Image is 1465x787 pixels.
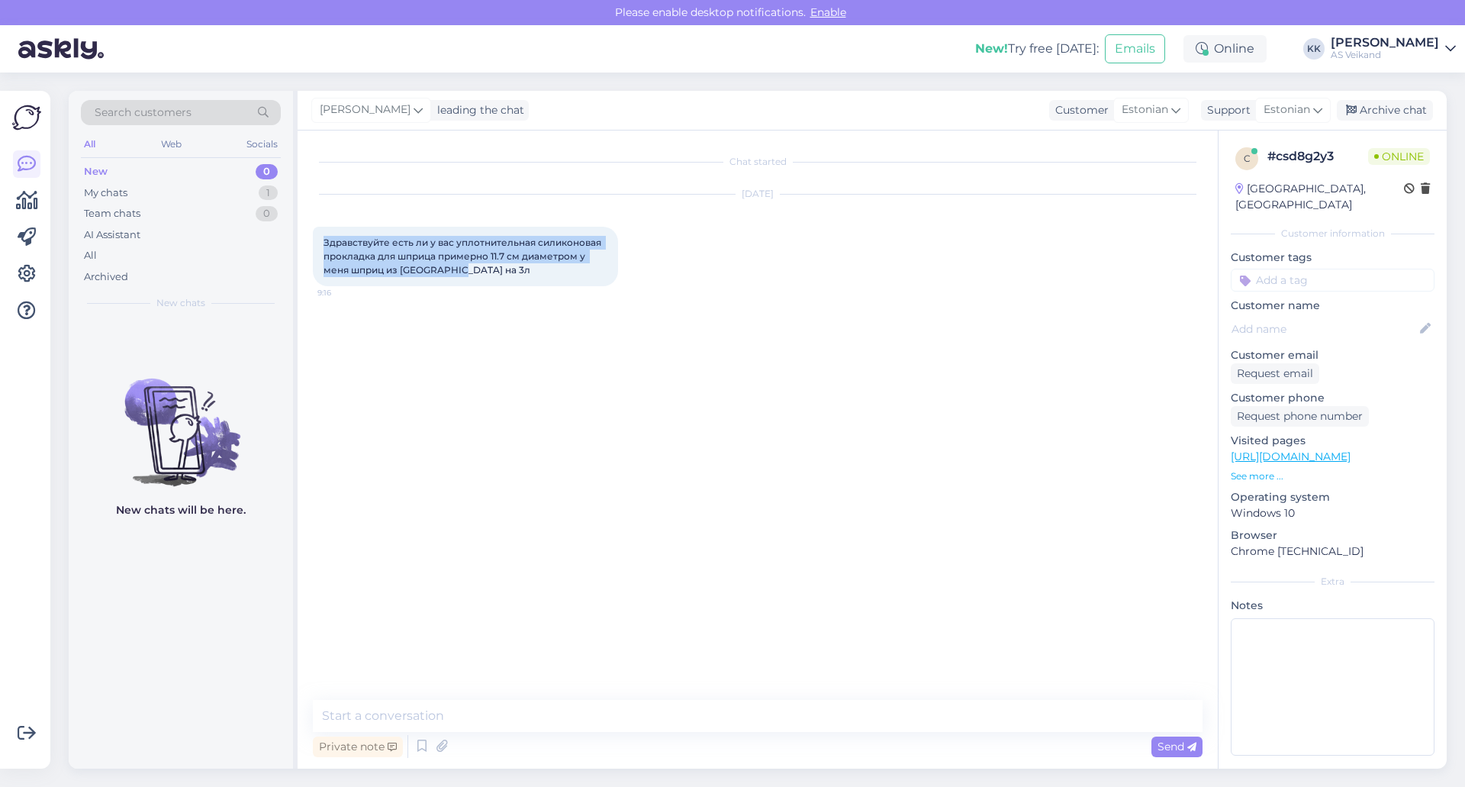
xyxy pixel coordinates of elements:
[1231,250,1434,266] p: Customer tags
[324,237,604,276] span: Здравствуйте есть ли у вас уплотнительная силиконовая прокладка для шприца примерно 11.7 см диаме...
[1331,37,1456,61] a: [PERSON_NAME]AS Veikand
[243,134,281,154] div: Socials
[1235,181,1404,213] div: [GEOGRAPHIC_DATA], [GEOGRAPHIC_DATA]
[256,164,278,179] div: 0
[1231,363,1319,384] div: Request email
[1232,321,1417,337] input: Add name
[84,206,140,221] div: Team chats
[1105,34,1165,63] button: Emails
[1264,102,1310,118] span: Estonian
[84,185,127,201] div: My chats
[1303,38,1325,60] div: KK
[158,134,185,154] div: Web
[1231,433,1434,449] p: Visited pages
[1267,147,1368,166] div: # csd8g2y3
[1231,298,1434,314] p: Customer name
[1158,740,1196,753] span: Send
[320,102,411,118] span: [PERSON_NAME]
[1122,102,1168,118] span: Estonian
[1201,102,1251,118] div: Support
[1231,575,1434,589] div: Extra
[81,134,98,154] div: All
[1231,450,1351,463] a: [URL][DOMAIN_NAME]
[256,206,278,221] div: 0
[431,102,524,118] div: leading the chat
[313,155,1203,169] div: Chat started
[975,40,1099,58] div: Try free [DATE]:
[84,248,97,263] div: All
[1244,153,1251,164] span: c
[84,227,140,243] div: AI Assistant
[156,296,205,310] span: New chats
[975,41,1008,56] b: New!
[1231,469,1434,483] p: See more ...
[313,737,403,757] div: Private note
[1231,269,1434,292] input: Add a tag
[1231,505,1434,521] p: Windows 10
[95,105,192,121] span: Search customers
[116,502,246,518] p: New chats will be here.
[1331,49,1439,61] div: AS Veikand
[1049,102,1109,118] div: Customer
[1231,489,1434,505] p: Operating system
[259,185,278,201] div: 1
[84,269,128,285] div: Archived
[1231,347,1434,363] p: Customer email
[12,103,41,132] img: Askly Logo
[84,164,108,179] div: New
[1231,598,1434,614] p: Notes
[1183,35,1267,63] div: Online
[1368,148,1430,165] span: Online
[806,5,851,19] span: Enable
[1231,543,1434,560] p: Chrome [TECHNICAL_ID]
[1331,37,1439,49] div: [PERSON_NAME]
[69,351,293,489] img: No chats
[317,287,375,298] span: 9:16
[1231,390,1434,406] p: Customer phone
[313,187,1203,201] div: [DATE]
[1231,527,1434,543] p: Browser
[1231,406,1369,427] div: Request phone number
[1337,100,1433,121] div: Archive chat
[1231,227,1434,240] div: Customer information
